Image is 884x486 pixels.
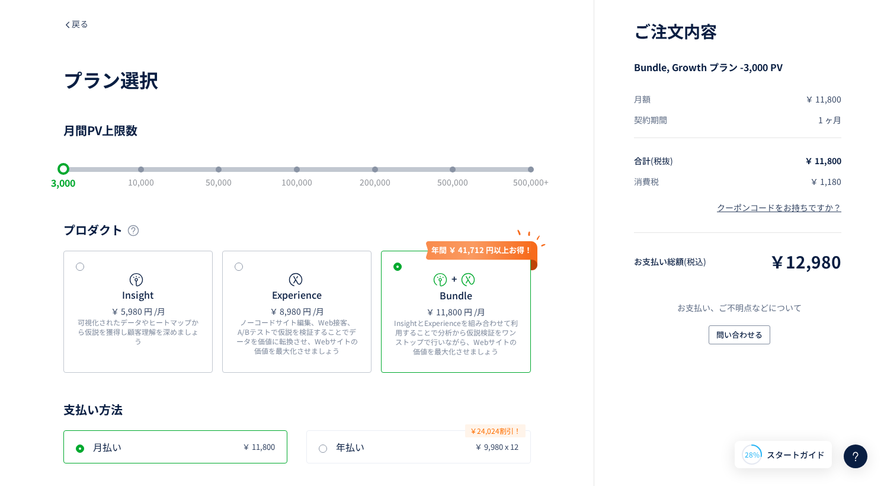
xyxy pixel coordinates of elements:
span: ￥ 5,980 円 /月 [111,305,165,317]
span: 消費税 [634,175,659,187]
p: 可視化されたデータやヒートマップから仮説を獲得し顧客理解を深めましょう [76,318,200,346]
button: 問い合わせる [709,325,770,344]
div: slider between 1 and 7 [63,158,531,181]
div: 200,000 [360,176,390,188]
i: ￥ 9,980 x 12 [475,440,518,454]
div: 年間 ￥ 41,712 円以上お得！ [426,241,537,287]
span: 戻る [63,18,88,30]
i: 月払い [93,440,121,454]
div: 3,000 [51,176,75,190]
span: Bundle [440,289,472,302]
i: 年払い [336,440,364,454]
h2: プラン選択 [63,66,531,94]
span: スタートガイド [767,449,825,461]
p: ノーコードサイト編集、Web接客、A/Bテストで仮説を検証することでデータを価値に転換させ、Webサイトの価値を最大化させましょう [235,318,359,356]
span: ￥ 1,180 [810,175,841,187]
span: ￥ 11,800 [805,93,841,105]
span: ￥ 11,800 円 /月 [426,306,485,318]
span: 合計 [634,155,673,167]
div: 500,000+ [513,176,549,188]
div: 50,000 [206,176,232,188]
div: クーポンコードをお持ちですか？ [717,202,841,213]
span: プロダクト [63,222,123,239]
div: 500,000 [437,176,468,188]
div: 10,000 [128,176,154,188]
span: ￥ 8,980 円 /月 [270,305,324,317]
span: 契約期間 [634,114,667,126]
span: Experience [272,288,322,301]
p: InsightとExperienceを組み合わせて利用することで分析から仮説検証をワンストップで行いながら、Webサイトの価値を最大化させましょう [393,318,518,356]
span: ￥12,980 [769,250,841,273]
span: 問い合わせる [716,325,763,344]
div: 100,000 [281,176,312,188]
i: ￥24,024割引！ [465,424,526,437]
h5: 支払い方法 [63,401,531,418]
span: 月額 [634,93,651,105]
i: ￥ 11,800 [242,440,275,454]
span: 1 ヶ月 [818,114,841,126]
span: お支払い総額 [634,255,706,267]
h2: ご注文内容 [634,19,844,43]
i: (税抜) [651,155,673,167]
span: 28% [745,449,760,459]
h4: Bundle, Growth プラン -3,000 PV [634,60,844,74]
i: (税込) [684,255,706,267]
h5: 月間PV上限数 [63,122,531,139]
span: ￥ 11,800 [805,155,841,167]
span: Insight [122,288,153,301]
p: お支払い、ご不明点などについて [634,302,844,314]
